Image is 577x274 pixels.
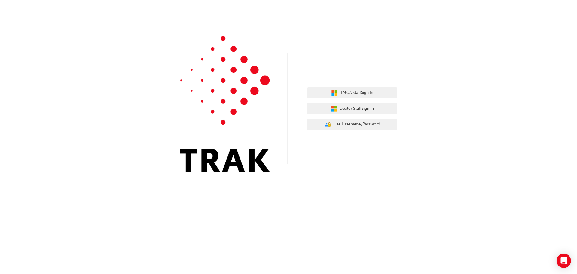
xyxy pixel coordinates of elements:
span: Use Username/Password [334,121,380,128]
span: Dealer Staff Sign In [340,105,374,112]
img: Trak [180,36,270,172]
button: Use Username/Password [307,119,397,130]
button: TMCA StaffSign In [307,87,397,99]
div: Open Intercom Messenger [557,254,571,268]
button: Dealer StaffSign In [307,103,397,114]
span: TMCA Staff Sign In [340,89,373,96]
